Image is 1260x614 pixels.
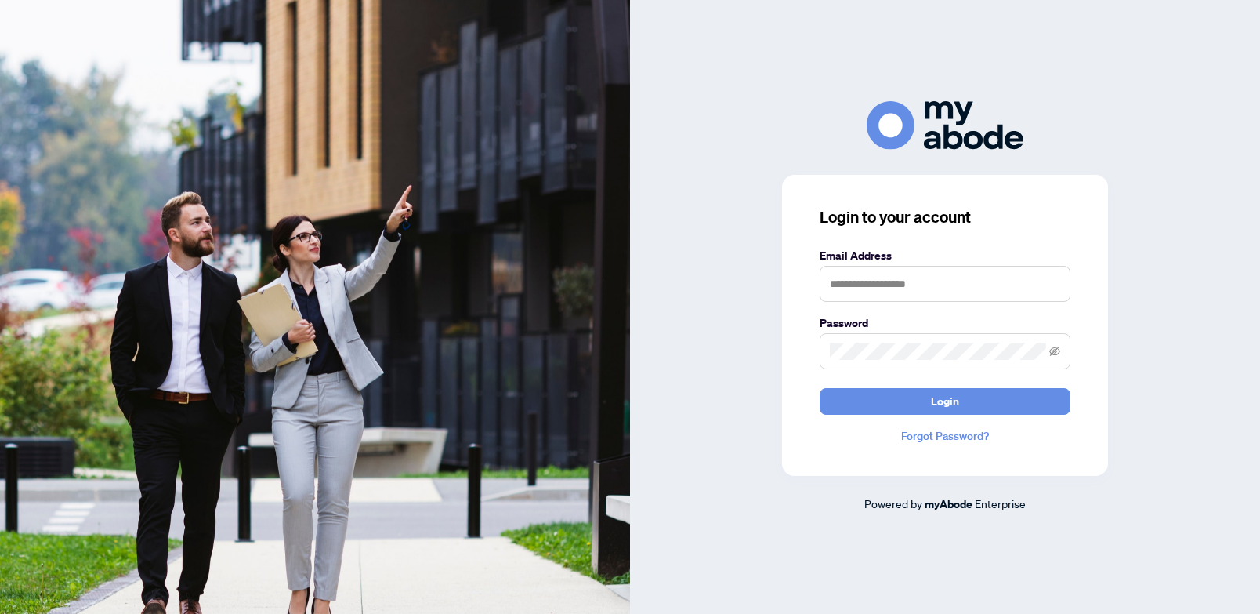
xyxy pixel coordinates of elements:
span: eye-invisible [1049,346,1060,357]
button: Login [820,388,1070,415]
img: ma-logo [867,101,1023,149]
a: Forgot Password? [820,427,1070,445]
span: Powered by [864,496,922,510]
span: Enterprise [975,496,1026,510]
label: Password [820,314,1070,332]
h3: Login to your account [820,206,1070,228]
a: myAbode [925,496,972,513]
label: Email Address [820,247,1070,264]
span: Login [931,389,959,414]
